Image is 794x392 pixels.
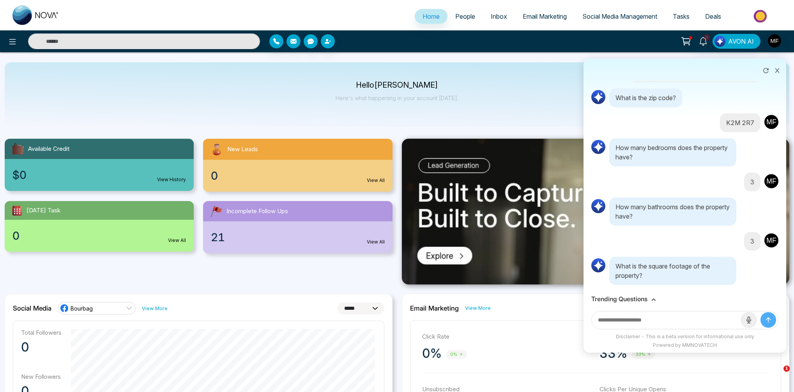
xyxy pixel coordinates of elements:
a: View All [367,177,385,184]
h3: Trending Questions [591,295,647,303]
img: availableCredit.svg [11,142,25,156]
img: AI Logo [591,258,606,273]
span: 0 [211,168,218,184]
a: People [447,9,483,24]
span: 0% [446,350,467,359]
a: Social Media Management [575,9,665,24]
h2: Social Media [13,304,51,312]
a: Tasks [665,9,697,24]
img: User Avatar [764,233,779,248]
img: . [402,139,790,284]
span: Deals [705,12,721,20]
iframe: Intercom live chat [767,366,786,384]
p: How many bedrooms does the property have? [609,138,736,166]
span: 9 [703,34,710,41]
a: View All [367,238,385,245]
span: Home [423,12,440,20]
h2: Email Marketing [410,304,459,312]
a: Inbox [483,9,515,24]
span: $0 [12,167,27,183]
img: followUps.svg [209,204,223,218]
a: View All [168,237,186,244]
p: Total Followers [21,329,62,336]
p: What is the zip code? [609,88,682,107]
p: Click Rate [422,332,592,341]
img: AI Logo [591,139,606,155]
p: What is the square footage of the property? [609,257,736,285]
span: 0 [12,228,19,244]
span: Incomplete Follow Ups [226,207,288,216]
span: AVON AI [728,37,754,46]
img: AI Logo [591,89,606,105]
a: View More [465,304,491,312]
p: 3 [750,177,754,187]
a: Email Marketing [515,9,575,24]
span: 21 [211,229,225,245]
img: todayTask.svg [11,204,23,217]
a: Incomplete Follow Ups21View All [198,201,397,253]
span: New Leads [227,145,258,154]
a: Home [415,9,447,24]
p: New Followers [21,373,62,380]
p: 0% [422,346,442,361]
span: Social Media Management [582,12,657,20]
span: Inbox [491,12,507,20]
button: AVON AI [713,34,760,49]
img: newLeads.svg [209,142,224,157]
span: Bourbag [71,305,93,312]
a: View History [157,176,186,183]
span: [DATE] Task [27,206,60,215]
p: 3 [750,237,754,246]
p: K2M 2R7 [726,118,754,127]
p: How many bathrooms does the property have? [609,198,736,226]
a: View More [142,305,168,312]
p: Hello [PERSON_NAME] [336,82,458,88]
span: 33% [632,350,655,359]
img: Lead Flow [714,36,725,47]
p: 33% [599,346,627,361]
img: Nova CRM Logo [12,5,59,25]
span: 1 [783,366,790,372]
a: Deals [697,9,729,24]
span: People [455,12,475,20]
img: User Avatar [768,34,781,48]
a: New Leads0View All [198,139,397,192]
img: AI Logo [591,198,606,214]
div: Disclaimer - This is a beta version for informational use only [587,333,782,340]
span: Email Marketing [523,12,567,20]
p: 0 [21,339,62,355]
span: Available Credit [28,145,69,154]
img: User Avatar [764,173,779,189]
img: Market-place.gif [733,7,789,25]
img: User Avatar [764,114,779,130]
a: 9 [694,34,713,48]
p: Here's what happening in your account [DATE]. [336,95,458,101]
div: Powered by MMNOVATECH [587,342,782,349]
span: Tasks [673,12,690,20]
